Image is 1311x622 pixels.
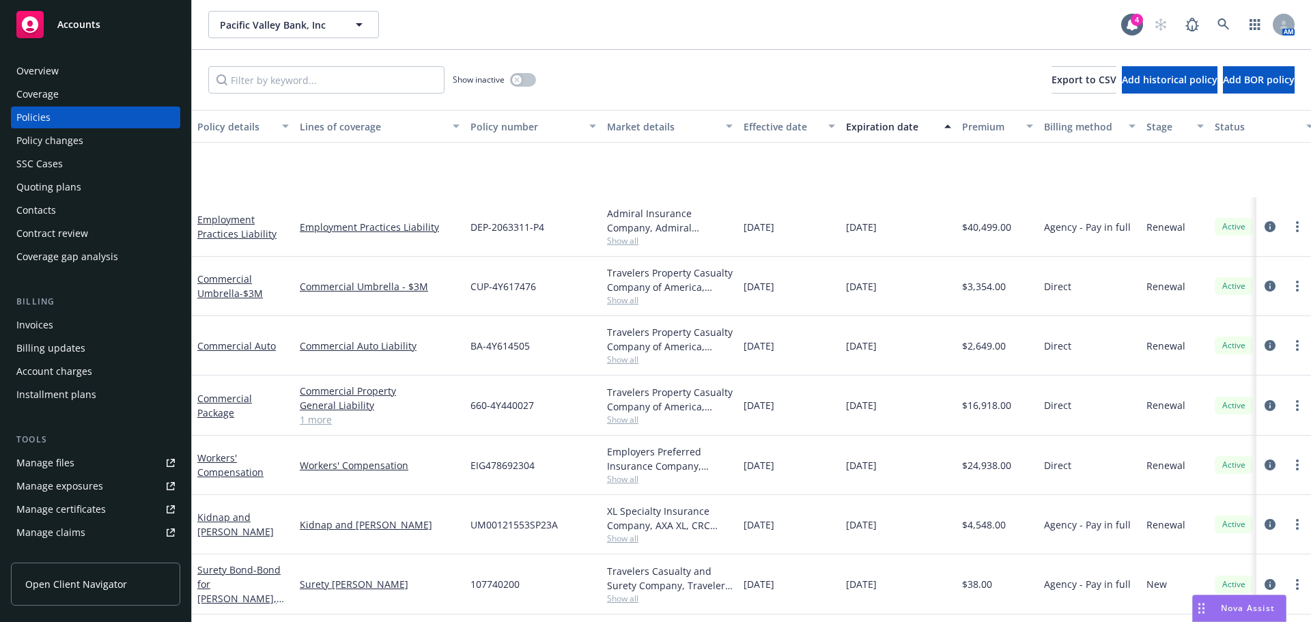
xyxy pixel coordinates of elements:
a: Start snowing [1147,11,1174,38]
span: Agency - Pay in full [1044,577,1131,591]
a: Accounts [11,5,180,44]
a: more [1289,218,1306,235]
a: circleInformation [1262,278,1278,294]
a: more [1289,576,1306,593]
button: Premium [957,110,1039,143]
div: Billing updates [16,337,85,359]
div: Contacts [16,199,56,221]
div: Travelers Property Casualty Company of America, Travelers Insurance [607,385,733,414]
div: Employers Preferred Insurance Company, Employers Insurance Group [607,444,733,473]
span: Active [1220,280,1247,292]
a: Policies [11,107,180,128]
a: circleInformation [1262,337,1278,354]
div: Admiral Insurance Company, Admiral Insurance Group ([PERSON_NAME] Corporation), RT Specialty Insu... [607,206,733,235]
div: Lines of coverage [300,119,445,134]
span: Renewal [1146,518,1185,532]
a: Coverage gap analysis [11,246,180,268]
span: [DATE] [744,279,774,294]
a: Report a Bug [1179,11,1206,38]
a: Commercial Umbrella - $3M [300,279,460,294]
a: Workers' Compensation [197,451,264,479]
span: Accounts [57,19,100,30]
input: Filter by keyword... [208,66,445,94]
button: Policy number [465,110,602,143]
span: Show all [607,533,733,544]
a: Account charges [11,361,180,382]
div: Drag to move [1193,595,1210,621]
span: [DATE] [846,220,877,234]
a: Installment plans [11,384,180,406]
a: Overview [11,60,180,82]
a: Surety [PERSON_NAME] [300,577,460,591]
div: Policy number [470,119,581,134]
span: [DATE] [846,398,877,412]
a: circleInformation [1262,576,1278,593]
a: Contract review [11,223,180,244]
a: Commercial Auto Liability [300,339,460,353]
div: Travelers Property Casualty Company of America, Travelers Insurance [607,325,733,354]
div: Travelers Property Casualty Company of America, Travelers Insurance [607,266,733,294]
span: [DATE] [846,577,877,591]
span: Show all [607,235,733,246]
a: more [1289,516,1306,533]
div: Contract review [16,223,88,244]
span: Active [1220,221,1247,233]
span: [DATE] [744,577,774,591]
a: Policy changes [11,130,180,152]
div: Quoting plans [16,176,81,198]
a: more [1289,337,1306,354]
button: Expiration date [841,110,957,143]
span: 660-4Y440027 [470,398,534,412]
a: circleInformation [1262,457,1278,473]
span: [DATE] [744,458,774,472]
button: Add BOR policy [1223,66,1295,94]
a: more [1289,278,1306,294]
a: Switch app [1241,11,1269,38]
a: Manage BORs [11,545,180,567]
span: Agency - Pay in full [1044,518,1131,532]
div: Travelers Casualty and Surety Company, Travelers Insurance [607,564,733,593]
div: XL Specialty Insurance Company, AXA XL, CRC Group [607,504,733,533]
a: Employment Practices Liability [197,213,277,240]
a: circleInformation [1262,397,1278,414]
span: Renewal [1146,279,1185,294]
div: Coverage gap analysis [16,246,118,268]
span: Open Client Navigator [25,577,127,591]
span: $24,938.00 [962,458,1011,472]
span: [DATE] [846,518,877,532]
a: Kidnap and [PERSON_NAME] [197,511,274,538]
a: Contacts [11,199,180,221]
button: Stage [1141,110,1209,143]
button: Billing method [1039,110,1141,143]
a: Billing updates [11,337,180,359]
span: 107740200 [470,577,520,591]
span: $3,354.00 [962,279,1006,294]
div: Effective date [744,119,820,134]
div: Account charges [16,361,92,382]
div: Manage claims [16,522,85,543]
a: Manage files [11,452,180,474]
span: [DATE] [846,339,877,353]
span: UM00121553SP23A [470,518,558,532]
div: Manage BORs [16,545,81,567]
div: Invoices [16,314,53,336]
span: Show all [607,414,733,425]
a: circleInformation [1262,516,1278,533]
div: Stage [1146,119,1189,134]
span: Pacific Valley Bank, Inc [220,18,338,32]
span: [DATE] [846,279,877,294]
div: Installment plans [16,384,96,406]
span: Active [1220,578,1247,591]
div: Policy details [197,119,274,134]
div: Billing method [1044,119,1120,134]
span: [DATE] [744,398,774,412]
button: Policy details [192,110,294,143]
span: BA-4Y614505 [470,339,530,353]
a: Workers' Compensation [300,458,460,472]
div: Tools [11,433,180,447]
span: $16,918.00 [962,398,1011,412]
span: Show all [607,354,733,365]
span: Active [1220,518,1247,531]
button: Lines of coverage [294,110,465,143]
button: Pacific Valley Bank, Inc [208,11,379,38]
